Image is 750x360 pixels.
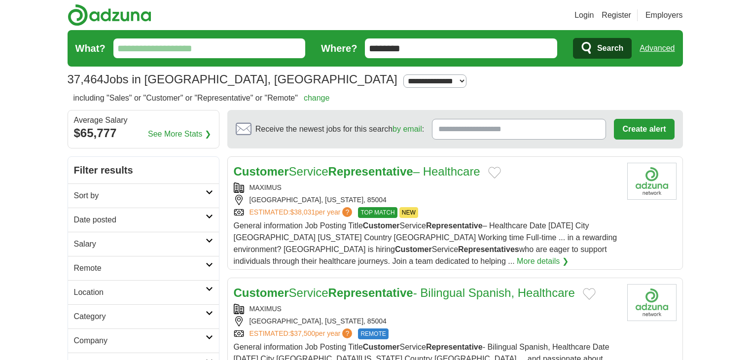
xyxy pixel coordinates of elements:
[68,72,397,86] h1: Jobs in [GEOGRAPHIC_DATA], [GEOGRAPHIC_DATA]
[342,207,352,217] span: ?
[68,328,219,353] a: Company
[290,208,315,216] span: $38,031
[234,195,619,205] div: [GEOGRAPHIC_DATA], [US_STATE], 85004
[458,245,519,253] strong: Representatives
[645,9,683,21] a: Employers
[68,304,219,328] a: Category
[68,208,219,232] a: Date posted
[363,343,400,351] strong: Customer
[68,256,219,280] a: Remote
[234,316,619,326] div: [GEOGRAPHIC_DATA], [US_STATE], 85004
[74,335,206,347] h2: Company
[250,207,355,218] a: ESTIMATED:$38,031per year?
[627,163,677,200] img: Company logo
[234,286,575,299] a: CustomerServiceRepresentative- Bilingual Spanish, Healthcare
[574,9,594,21] a: Login
[75,41,106,56] label: What?
[395,245,432,253] strong: Customer
[234,304,619,314] div: MAXIMUS
[68,183,219,208] a: Sort by
[602,9,631,21] a: Register
[321,41,357,56] label: Where?
[73,92,330,104] h2: including "Sales" or "Customer" or "Representative" or "Remote"
[234,165,289,178] strong: Customer
[583,288,596,300] button: Add to favorite jobs
[342,328,352,338] span: ?
[488,167,501,179] button: Add to favorite jobs
[399,207,418,218] span: NEW
[234,165,480,178] a: CustomerServiceRepresentative– Healthcare
[573,38,632,59] button: Search
[68,71,104,88] span: 37,464
[517,255,569,267] a: More details ❯
[74,190,206,202] h2: Sort by
[358,328,388,339] span: REMOTE
[426,221,483,230] strong: Representative
[74,124,213,142] div: $65,777
[358,207,397,218] span: TOP MATCH
[74,311,206,323] h2: Category
[250,328,355,339] a: ESTIMATED:$37,500per year?
[627,284,677,321] img: Company logo
[426,343,483,351] strong: Representative
[234,286,289,299] strong: Customer
[393,125,422,133] a: by email
[74,262,206,274] h2: Remote
[74,287,206,298] h2: Location
[255,123,424,135] span: Receive the newest jobs for this search :
[304,94,330,102] a: change
[74,116,213,124] div: Average Salary
[234,182,619,193] div: MAXIMUS
[148,128,211,140] a: See More Stats ❯
[68,4,151,26] img: Adzuna logo
[68,232,219,256] a: Salary
[363,221,400,230] strong: Customer
[290,329,315,337] span: $37,500
[328,165,413,178] strong: Representative
[74,238,206,250] h2: Salary
[74,214,206,226] h2: Date posted
[234,221,617,265] span: General information Job Posting Title Service – Healthcare Date [DATE] City [GEOGRAPHIC_DATA] [US...
[597,38,623,58] span: Search
[68,280,219,304] a: Location
[640,38,675,58] a: Advanced
[328,286,413,299] strong: Representative
[614,119,674,140] button: Create alert
[68,157,219,183] h2: Filter results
